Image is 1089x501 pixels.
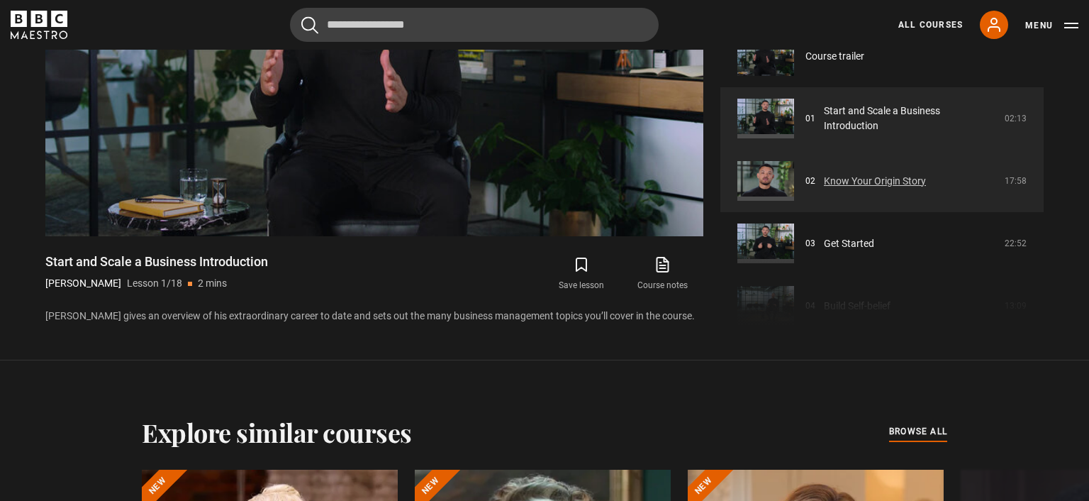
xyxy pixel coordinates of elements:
[824,236,874,251] a: Get Started
[45,309,703,324] p: [PERSON_NAME] gives an overview of his extraordinary career to date and sets out the many busines...
[45,253,268,270] h1: Start and Scale a Business Introduction
[889,424,947,439] span: browse all
[824,104,996,133] a: Start and Scale a Business Introduction
[824,174,926,189] a: Know Your Origin Story
[290,8,659,42] input: Search
[127,276,182,291] p: Lesson 1/18
[11,11,67,39] svg: BBC Maestro
[142,417,412,447] h2: Explore similar courses
[301,16,318,34] button: Submit the search query
[541,253,622,294] button: Save lesson
[622,253,703,294] a: Course notes
[45,276,121,291] p: [PERSON_NAME]
[889,424,947,440] a: browse all
[805,49,864,64] a: Course trailer
[198,276,227,291] p: 2 mins
[1025,18,1078,33] button: Toggle navigation
[898,18,963,31] a: All Courses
